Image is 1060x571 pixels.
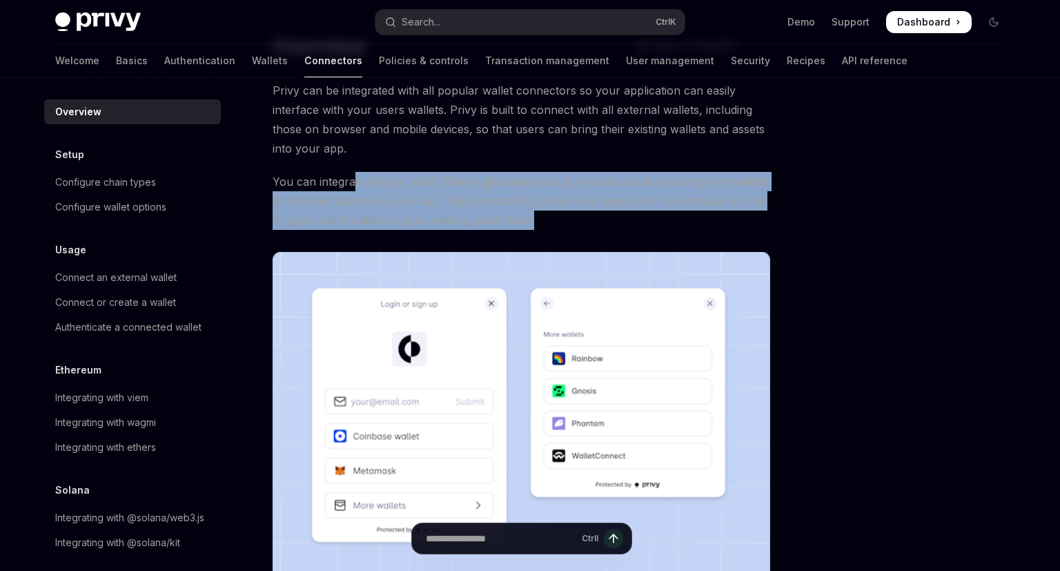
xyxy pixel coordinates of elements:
[44,410,221,435] a: Integrating with wagmi
[787,15,815,29] a: Demo
[44,170,221,195] a: Configure chain types
[116,44,148,77] a: Basics
[842,44,907,77] a: API reference
[273,172,770,230] span: You can integrate Wagmi, Viem, Ethers, @solana/web3.js, and web3swift to manage embedded or exter...
[426,523,576,554] input: Ask a question...
[44,265,221,290] a: Connect an external wallet
[55,510,204,526] div: Integrating with @solana/web3.js
[379,44,469,77] a: Policies & controls
[44,290,221,315] a: Connect or create a wallet
[55,362,101,378] h5: Ethereum
[44,530,221,555] a: Integrating with @solana/kit
[44,435,221,460] a: Integrating with ethers
[55,319,202,336] div: Authenticate a connected wallet
[55,294,176,311] div: Connect or create a wallet
[164,44,235,77] a: Authentication
[604,529,623,548] button: Send message
[55,389,148,406] div: Integrating with viem
[304,44,362,77] a: Connectors
[55,199,166,215] div: Configure wallet options
[252,44,288,77] a: Wallets
[55,174,156,191] div: Configure chain types
[44,99,221,124] a: Overview
[55,269,177,286] div: Connect an external wallet
[55,44,99,77] a: Welcome
[402,14,440,30] div: Search...
[787,44,825,77] a: Recipes
[44,385,221,410] a: Integrating with viem
[44,195,221,220] a: Configure wallet options
[55,12,141,32] img: dark logo
[375,10,685,35] button: Open search
[55,104,101,120] div: Overview
[485,44,609,77] a: Transaction management
[983,11,1005,33] button: Toggle dark mode
[273,81,770,158] span: Privy can be integrated with all popular wallet connectors so your application can easily interfa...
[55,242,86,258] h5: Usage
[55,534,180,551] div: Integrating with @solana/kit
[626,44,714,77] a: User management
[44,315,221,340] a: Authenticate a connected wallet
[731,44,770,77] a: Security
[656,17,676,28] span: Ctrl K
[55,482,90,499] h5: Solana
[55,146,84,163] h5: Setup
[55,439,156,456] div: Integrating with ethers
[832,15,870,29] a: Support
[886,11,972,33] a: Dashboard
[44,505,221,530] a: Integrating with @solana/web3.js
[897,15,950,29] span: Dashboard
[55,414,156,431] div: Integrating with wagmi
